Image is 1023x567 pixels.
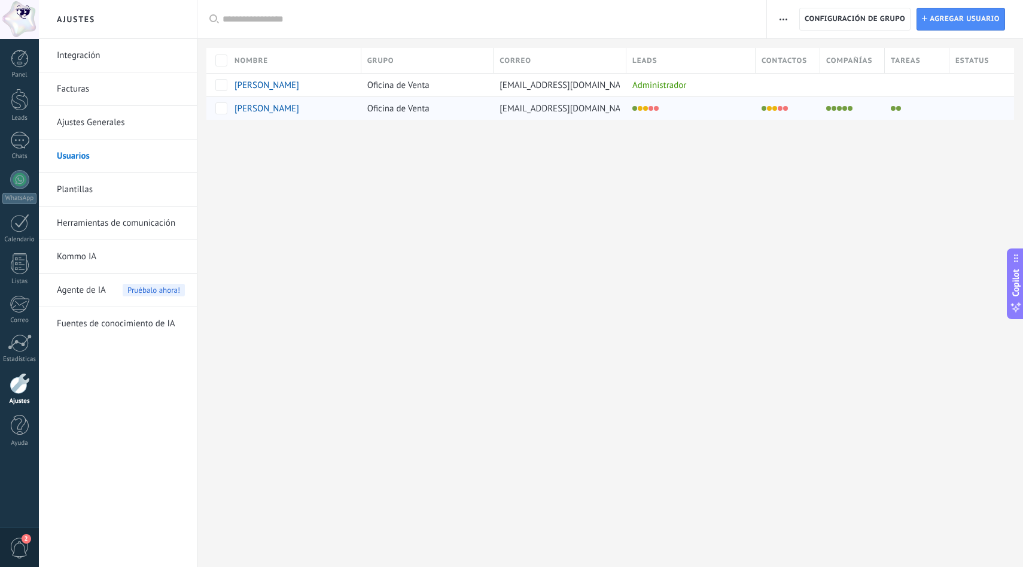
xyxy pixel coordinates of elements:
[2,439,37,447] div: Ayuda
[39,106,197,140] li: Ajustes Generales
[805,8,905,30] span: Configuración de grupo
[848,106,852,111] li: Exportar
[826,106,831,111] li: Instalar
[955,55,989,66] span: Estatus
[772,106,777,111] li: Editar
[762,55,807,66] span: Contactos
[891,55,921,66] span: Tareas
[235,103,299,114] span: Miguel Flores
[367,103,430,114] span: Oficina de Venta
[762,106,766,111] li: Instalar
[775,8,792,31] button: Más
[832,106,836,111] li: Examinar
[638,106,643,111] li: Examinar
[648,106,653,111] li: Eliminar
[39,72,197,106] li: Facturas
[57,307,185,341] a: Fuentes de conocimiento de IA
[57,39,185,72] a: Integración
[896,106,901,111] li: Eliminar
[654,106,659,111] li: Exportar
[57,274,185,307] a: Agente de IAPruébalo ahora!
[2,398,37,405] div: Ajustes
[235,55,268,66] span: Nombre
[917,8,1005,31] a: Agregar usuario
[500,80,635,91] span: [EMAIL_ADDRESS][DOMAIN_NAME]
[767,106,772,111] li: Examinar
[632,106,637,111] li: Instalar
[39,207,197,240] li: Herramientas de comunicación
[57,240,185,274] a: Kommo IA
[367,55,394,66] span: Grupo
[57,274,106,307] span: Agente de IA
[39,173,197,207] li: Plantillas
[2,71,37,79] div: Panel
[57,72,185,106] a: Facturas
[39,140,197,173] li: Usuarios
[39,274,197,307] li: Agente de IA
[57,173,185,207] a: Plantillas
[930,8,1000,30] span: Agregar usuario
[367,80,430,91] span: Oficina de Venta
[2,153,37,160] div: Chats
[2,278,37,286] div: Listas
[826,55,872,66] span: Compañías
[1010,269,1022,296] span: Copilot
[57,140,185,173] a: Usuarios
[837,106,842,111] li: Editar
[500,103,635,114] span: [EMAIL_ADDRESS][DOMAIN_NAME]
[57,207,185,240] a: Herramientas de comunicación
[2,236,37,244] div: Calendario
[235,80,299,91] span: Ilse Cañedo
[891,106,896,111] li: Editar
[842,106,847,111] li: Eliminar
[2,114,37,122] div: Leads
[39,240,197,274] li: Kommo IA
[361,97,488,120] div: Oficina de Venta
[2,356,37,363] div: Estadísticas
[500,55,531,66] span: Correo
[39,39,197,72] li: Integración
[799,8,911,31] button: Configuración de grupo
[626,74,750,96] div: Administrador
[57,106,185,140] a: Ajustes Generales
[361,74,488,96] div: Oficina de Venta
[778,106,783,111] li: Eliminar
[2,193,36,204] div: WhatsApp
[2,317,37,325] div: Correo
[123,284,185,296] span: Pruébalo ahora!
[783,106,788,111] li: Exportar
[39,307,197,340] li: Fuentes de conocimiento de IA
[643,106,648,111] li: Editar
[22,534,31,544] span: 2
[632,55,657,66] span: Leads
